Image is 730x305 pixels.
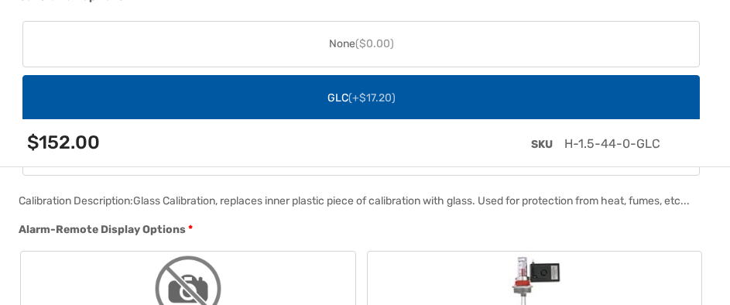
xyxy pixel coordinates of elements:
span: GLC [327,90,396,106]
span: ($0.00) [355,37,394,50]
span: (+$17.20) [348,91,396,105]
abbr: required [188,221,193,238]
span: None [329,36,394,52]
span: SKU [531,138,553,151]
span: Alarm-Remote Display Options [19,223,186,236]
span: H-1.5-44-0-GLC [564,136,660,151]
span: Calibration Description: [19,194,133,207]
div: Glass Calibration, replaces inner plastic piece of calibration with glass. Used for protection fr... [133,194,690,207]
